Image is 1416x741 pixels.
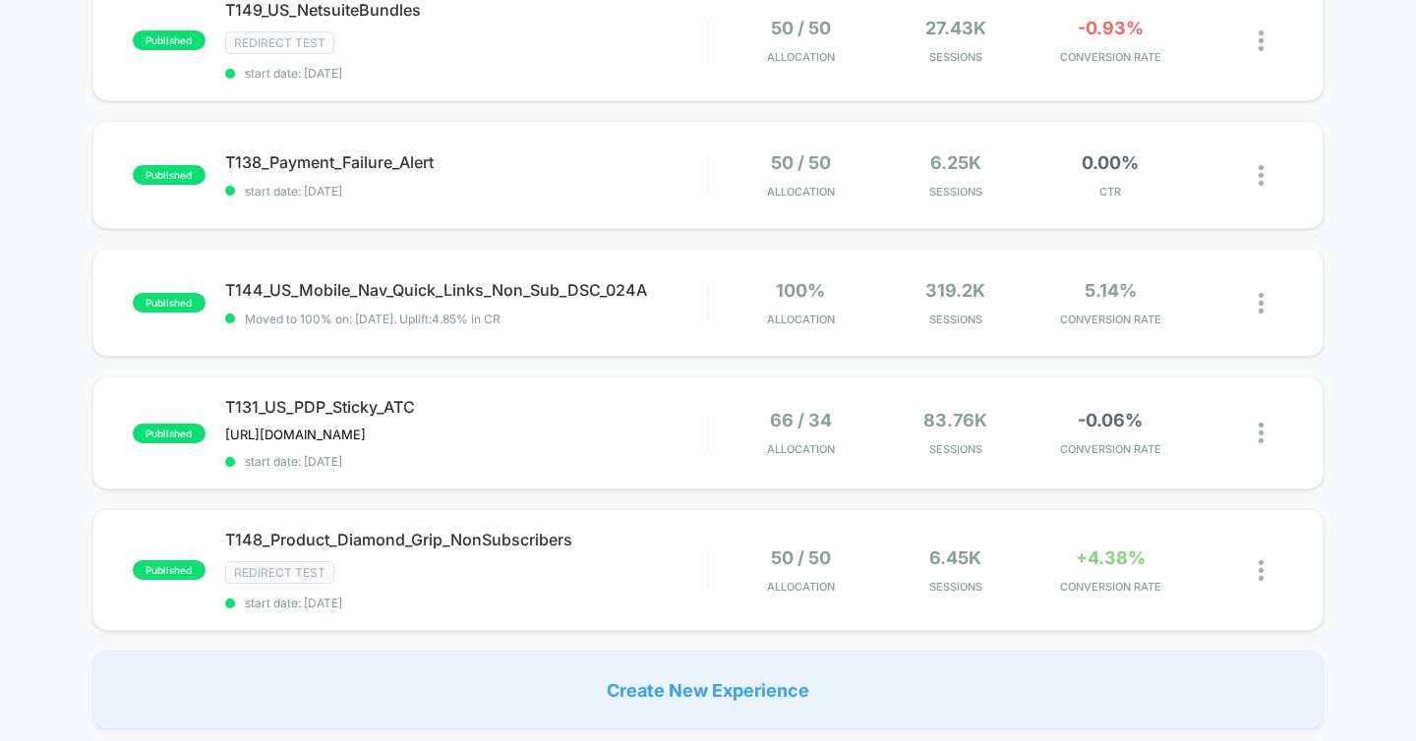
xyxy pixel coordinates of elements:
[883,50,1028,64] span: Sessions
[929,547,981,568] span: 6.45k
[771,547,831,568] span: 50 / 50
[1259,560,1264,581] img: close
[767,50,835,64] span: Allocation
[883,313,1028,326] span: Sessions
[771,152,831,173] span: 50 / 50
[925,280,985,301] span: 319.2k
[92,651,1325,729] div: Create New Experience
[1038,442,1183,456] span: CONVERSION RATE
[133,165,206,185] span: published
[133,30,206,50] span: published
[225,152,708,172] span: T138_Payment_Failure_Alert
[883,185,1028,199] span: Sessions
[225,66,708,81] span: start date: [DATE]
[767,442,835,456] span: Allocation
[767,580,835,594] span: Allocation
[767,185,835,199] span: Allocation
[771,18,831,38] span: 50 / 50
[133,424,206,443] span: published
[1038,580,1183,594] span: CONVERSION RATE
[923,410,987,430] span: 83.76k
[1259,293,1264,313] img: close
[925,18,986,38] span: 27.43k
[1078,410,1143,430] span: -0.06%
[1038,185,1183,199] span: CTR
[770,410,832,430] span: 66 / 34
[1259,423,1264,443] img: close
[1259,165,1264,186] img: close
[1259,30,1264,51] img: close
[1085,280,1137,301] span: 5.14%
[225,427,366,442] span: [URL][DOMAIN_NAME]
[930,152,981,173] span: 6.25k
[245,312,501,326] span: Moved to 100% on: [DATE] . Uplift: 4.85% in CR
[1078,18,1144,38] span: -0.93%
[225,596,708,610] span: start date: [DATE]
[225,280,708,300] span: T144_US_Mobile_Nav_Quick_Links_Non_Sub_DSC_024A
[225,31,334,54] span: Redirect Test
[883,442,1028,456] span: Sessions
[1038,50,1183,64] span: CONVERSION RATE
[225,397,708,417] span: T131_US_PDP_Sticky_ATC
[1038,313,1183,326] span: CONVERSION RATE
[767,313,835,326] span: Allocation
[133,293,206,313] span: published
[1082,152,1139,173] span: 0.00%
[883,580,1028,594] span: Sessions
[1076,547,1146,568] span: +4.38%
[776,280,825,301] span: 100%
[225,561,334,584] span: Redirect Test
[225,454,708,469] span: start date: [DATE]
[225,530,708,549] span: T148_Product_Diamond_Grip_NonSubscribers
[133,560,206,580] span: published
[225,184,708,199] span: start date: [DATE]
